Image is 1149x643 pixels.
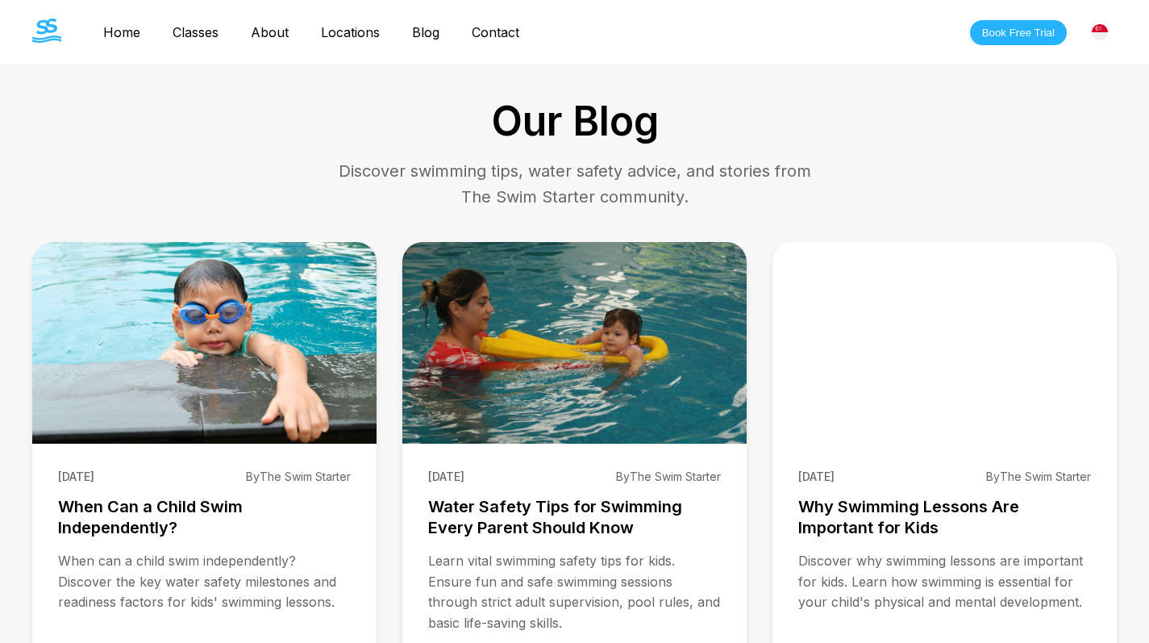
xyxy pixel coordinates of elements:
[156,24,235,40] a: Classes
[798,470,835,483] span: [DATE]
[235,24,305,40] a: About
[32,242,377,444] img: When Can a Child Swim Independently?
[986,470,1091,483] span: By The Swim Starter
[428,551,721,633] p: Learn vital swimming safety tips for kids. Ensure fun and safe swimming sessions through strict a...
[87,24,156,40] a: Home
[333,158,817,210] p: Discover swimming tips, water safety advice, and stories from The Swim Starter community.
[305,24,396,40] a: Locations
[428,470,464,483] span: [DATE]
[616,470,721,483] span: By The Swim Starter
[772,242,1117,444] img: Why Swimming Lessons Are Important for Kids
[1083,15,1117,49] div: [GEOGRAPHIC_DATA]
[396,24,456,40] a: Blog
[32,97,1117,145] h1: Our Blog
[798,496,1091,538] h3: Why Swimming Lessons Are Important for Kids
[428,496,721,538] h3: Water Safety Tips for Swimming Every Parent Should Know
[402,242,747,444] img: Water Safety Tips for Swimming Every Parent Should Know
[456,24,535,40] a: Contact
[1092,24,1108,40] img: Singapore
[246,470,351,483] span: By The Swim Starter
[58,470,94,483] span: [DATE]
[32,19,61,43] img: The Swim Starter Logo
[58,496,351,538] h3: When Can a Child Swim Independently?
[970,20,1067,45] button: Book Free Trial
